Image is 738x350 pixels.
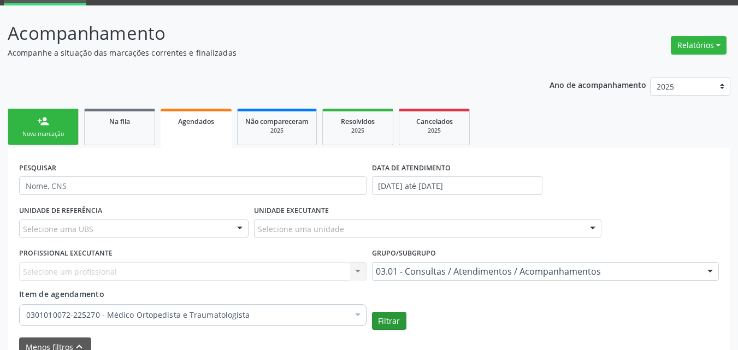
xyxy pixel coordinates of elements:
[254,203,329,220] label: UNIDADE EXECUTANTE
[416,117,453,126] span: Cancelados
[178,117,214,126] span: Agendados
[372,245,436,262] label: Grupo/Subgrupo
[372,312,406,330] button: Filtrar
[19,289,104,299] span: Item de agendamento
[26,310,349,321] span: 0301010072-225270 - Médico Ortopedista e Traumatologista
[245,117,309,126] span: Não compareceram
[23,223,93,235] span: Selecione uma UBS
[330,127,385,135] div: 2025
[19,203,102,220] label: UNIDADE DE REFERÊNCIA
[37,115,49,127] div: person_add
[8,47,513,58] p: Acompanhe a situação das marcações correntes e finalizadas
[341,117,375,126] span: Resolvidos
[8,20,513,47] p: Acompanhamento
[550,78,646,91] p: Ano de acompanhamento
[376,266,697,277] span: 03.01 - Consultas / Atendimentos / Acompanhamentos
[109,117,130,126] span: Na fila
[407,127,462,135] div: 2025
[245,127,309,135] div: 2025
[19,159,56,176] label: PESQUISAR
[19,176,367,195] input: Nome, CNS
[19,245,113,262] label: PROFISSIONAL EXECUTANTE
[258,223,344,235] span: Selecione uma unidade
[16,130,70,138] div: Nova marcação
[671,36,727,55] button: Relatórios
[372,176,543,195] input: Selecione um intervalo
[372,159,451,176] label: DATA DE ATENDIMENTO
